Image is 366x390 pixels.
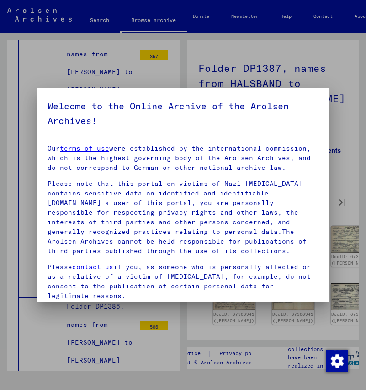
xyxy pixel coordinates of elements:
div: Change consent [326,350,348,372]
img: Change consent [326,350,348,372]
a: terms of use [60,144,109,152]
h5: Welcome to the Online Archive of the Arolsen Archives! [48,99,318,128]
a: contact us [72,263,113,271]
p: Our were established by the international commission, which is the highest governing body of the ... [48,144,318,173]
p: Please if you, as someone who is personally affected or as a relative of a victim of [MEDICAL_DAT... [48,262,318,301]
p: Please note that this portal on victims of Nazi [MEDICAL_DATA] contains sensitive data on identif... [48,179,318,256]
